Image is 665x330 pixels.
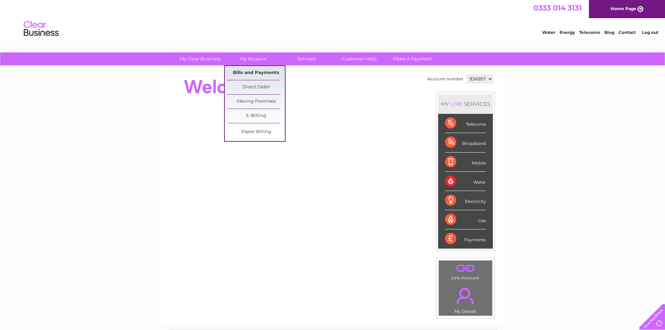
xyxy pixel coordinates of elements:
div: MY SERVICES [438,94,493,114]
a: Services [278,52,335,65]
a: My Clear Business [171,52,229,65]
a: Bills and Payments [227,66,285,80]
div: Gas [445,210,486,229]
div: Clear Business is a trading name of Verastar Limited (registered in [GEOGRAPHIC_DATA] No. 3667643... [168,4,498,34]
a: Customer Help [331,52,388,65]
a: Moving Premises [227,95,285,109]
img: logo.png [23,18,59,39]
div: Broadband [445,133,486,152]
a: E-Billing [227,109,285,123]
a: 0333 014 3131 [533,3,582,12]
div: Mobile [445,153,486,172]
a: Blog [604,30,614,35]
a: Paper Billing [227,125,285,139]
div: LIVE [449,101,464,107]
a: Contact [619,30,636,35]
div: Electricity [445,191,486,210]
a: . [441,284,490,308]
a: Energy [560,30,575,35]
a: Telecoms [579,30,600,35]
a: Direct Debit [227,80,285,94]
a: Log out [642,30,658,35]
div: Water [445,172,486,191]
td: Account number [426,73,465,85]
div: Payments [445,229,486,248]
td: Link Account [438,260,493,282]
a: My Account [224,52,282,65]
a: Water [542,30,555,35]
td: My Details [438,282,493,316]
a: Make A Payment [384,52,441,65]
a: . [441,262,490,274]
div: Telecoms [445,114,486,133]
